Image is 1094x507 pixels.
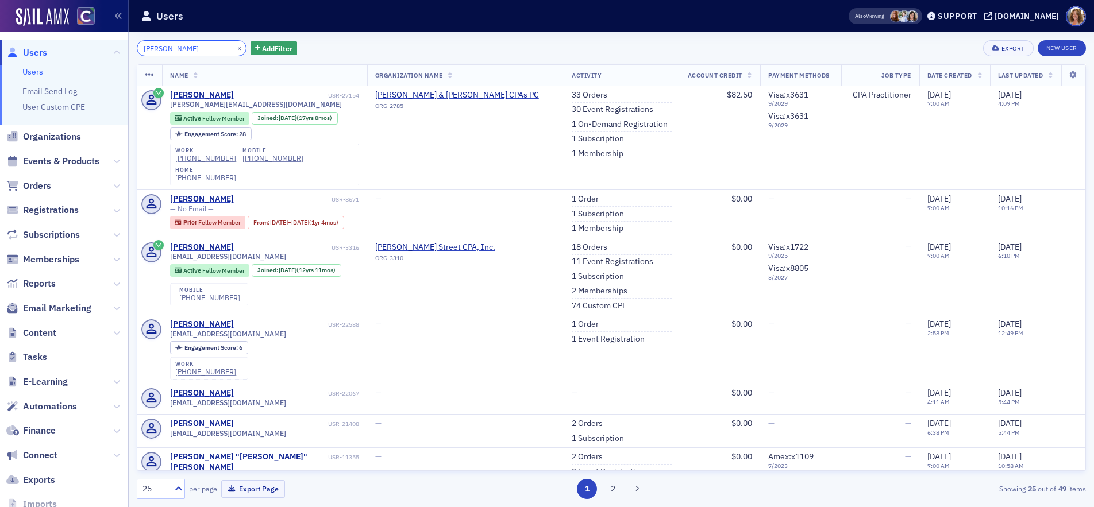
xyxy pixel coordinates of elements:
div: ORG-2785 [375,102,539,114]
a: 1 Event Registration [572,334,645,345]
a: SailAMX [16,8,69,26]
a: 11 Event Registrations [572,257,653,267]
span: — No Email — [170,204,214,213]
a: Tasks [6,351,47,363]
a: [PHONE_NUMBER] [179,293,240,302]
span: $0.00 [731,193,752,204]
time: 7:00 AM [927,251,950,260]
button: 2 [603,479,623,499]
span: Date Created [927,71,972,79]
a: 2 Orders [572,452,603,462]
div: USR-22067 [236,390,359,397]
button: [DOMAIN_NAME] [984,12,1063,20]
div: From: 2018-03-12 00:00:00 [248,216,344,229]
a: [PERSON_NAME] [170,388,234,398]
div: [DOMAIN_NAME] [995,11,1059,21]
span: Viewing [855,12,884,20]
span: Stacy Svendsen [906,10,918,22]
a: [PHONE_NUMBER] [175,173,236,182]
span: $0.00 [731,319,752,329]
time: 6:10 PM [998,251,1020,260]
span: — [905,451,911,462]
div: Active: Active: Fellow Member [170,112,250,125]
time: 2:58 PM [927,329,949,337]
span: Orders [23,180,51,192]
span: Automations [23,400,77,413]
span: — [768,388,775,398]
span: $0.00 [731,242,752,252]
div: home [175,167,236,173]
a: 1 Subscription [572,134,624,144]
div: 28 [184,131,246,137]
span: [DATE] [998,418,1022,428]
a: [PHONE_NUMBER] [242,154,303,162]
a: Reports [6,277,56,290]
span: Amex : x1109 [768,451,814,462]
a: 33 Orders [572,90,607,100]
a: 1 Order [572,194,599,204]
span: $0.00 [731,418,752,428]
span: — [768,319,775,329]
span: 7 / 2023 [768,462,833,470]
time: 6:38 PM [927,428,949,436]
div: Prior: Prior: Fellow Member [170,216,246,229]
h1: Users [156,9,183,23]
span: Name [170,71,188,79]
div: 25 [142,483,168,495]
span: [EMAIL_ADDRESS][DOMAIN_NAME] [170,429,286,438]
span: Add Filter [262,43,292,53]
a: Active Fellow Member [175,114,244,122]
a: Subscriptions [6,229,80,241]
span: Organization Name [375,71,443,79]
button: AddFilter [251,41,298,56]
a: Email Marketing [6,302,91,315]
div: USR-22588 [236,321,359,328]
a: 2 Event Registrations [572,467,649,477]
a: [PHONE_NUMBER] [175,154,236,162]
a: [PERSON_NAME] [170,90,234,100]
button: Export Page [221,480,285,498]
span: — [905,388,911,398]
a: [PHONE_NUMBER] [175,367,236,376]
div: USR-11355 [328,454,359,461]
time: 10:16 PM [998,204,1023,212]
span: [DATE] [927,451,951,462]
span: 9 / 2029 [768,122,833,129]
span: Job Type [881,71,911,79]
span: E-Learning [23,376,68,388]
a: Users [6,47,47,59]
a: New User [1038,40,1086,56]
span: — [768,193,775,204]
time: 5:44 PM [998,398,1020,406]
a: Events & Products [6,155,99,168]
span: Reports [23,277,56,290]
span: Fellow Member [202,114,245,122]
time: 7:00 AM [927,204,950,212]
span: — [375,193,382,204]
a: Orders [6,180,51,192]
a: 1 Membership [572,149,623,159]
strong: 25 [1026,483,1038,494]
div: Also [855,12,866,20]
div: Engagement Score: 28 [170,127,252,140]
input: Search… [137,40,246,56]
div: USR-21408 [236,420,359,428]
div: ORG-3310 [375,254,495,266]
span: — [375,319,382,329]
span: Visa : x3631 [768,90,808,100]
span: Luke Abell [898,10,910,22]
span: Newton Street CPA, Inc. [375,242,495,253]
span: Payment Methods [768,71,830,79]
span: [DATE] [998,451,1022,462]
span: [DATE] [927,193,951,204]
span: Email Marketing [23,302,91,315]
div: 6 [184,345,242,351]
a: 1 Subscription [572,434,624,444]
span: Events & Products [23,155,99,168]
a: [PERSON_NAME] "[PERSON_NAME]" [PERSON_NAME] [170,452,326,472]
span: Profile [1066,6,1086,26]
span: [DATE] [927,418,951,428]
time: 12:49 PM [998,329,1023,337]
